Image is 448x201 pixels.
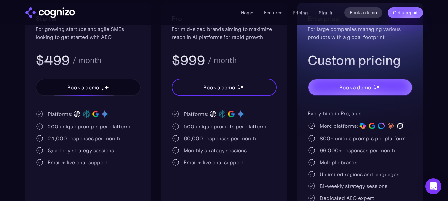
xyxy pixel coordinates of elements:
[48,123,130,130] div: 200 unique prompts per platform
[101,84,102,85] img: star
[319,9,334,17] a: Sign in
[293,10,308,16] a: Pricing
[48,158,107,166] div: Email + live chat support
[320,170,399,178] div: Unlimited regions and languages
[104,85,109,90] img: star
[101,88,104,91] img: star
[48,134,120,142] div: 24,000 responses per month
[264,10,282,16] a: Features
[388,7,423,18] a: Get a report
[308,109,413,117] div: Everything in Pro, plus:
[339,83,371,91] div: Book a demo
[172,79,277,96] a: Book a demostarstarstar
[238,87,240,90] img: star
[320,158,357,166] div: Multiple brands
[208,56,237,64] div: / month
[374,87,376,90] img: star
[184,158,243,166] div: Email + live chat support
[308,25,413,41] div: For large companies managing various products with a global footprint
[172,52,205,69] h3: $999
[238,85,239,86] img: star
[25,7,75,18] a: home
[320,146,395,154] div: 96,000+ responses per month
[308,52,413,69] h3: Custom pricing
[320,182,387,190] div: Bi-weekly strategy sessions
[36,79,141,96] a: Book a demostarstarstar
[320,134,406,142] div: 800+ unique prompts per platform
[374,85,375,86] img: star
[36,52,70,69] h3: $499
[72,56,101,64] div: / month
[48,110,72,118] div: Platforms:
[184,134,256,142] div: 60,000 responses per month
[376,85,380,89] img: star
[241,10,253,16] a: Home
[344,7,382,18] a: Book a demo
[308,79,413,96] a: Book a demostarstarstar
[25,7,75,18] img: cognizo logo
[48,146,114,154] div: Quarterly strategy sessions
[67,83,99,91] div: Book a demo
[184,110,208,118] div: Platforms:
[184,123,266,130] div: 500 unique prompts per platform
[320,122,358,130] div: More platforms:
[172,25,277,41] div: For mid-sized brands aiming to maximize reach in AI platforms for rapid growth
[240,85,244,89] img: star
[425,178,441,194] div: Open Intercom Messenger
[184,146,247,154] div: Monthly strategy sessions
[203,83,235,91] div: Book a demo
[36,25,141,41] div: For growing startups and agile SMEs looking to get started with AEO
